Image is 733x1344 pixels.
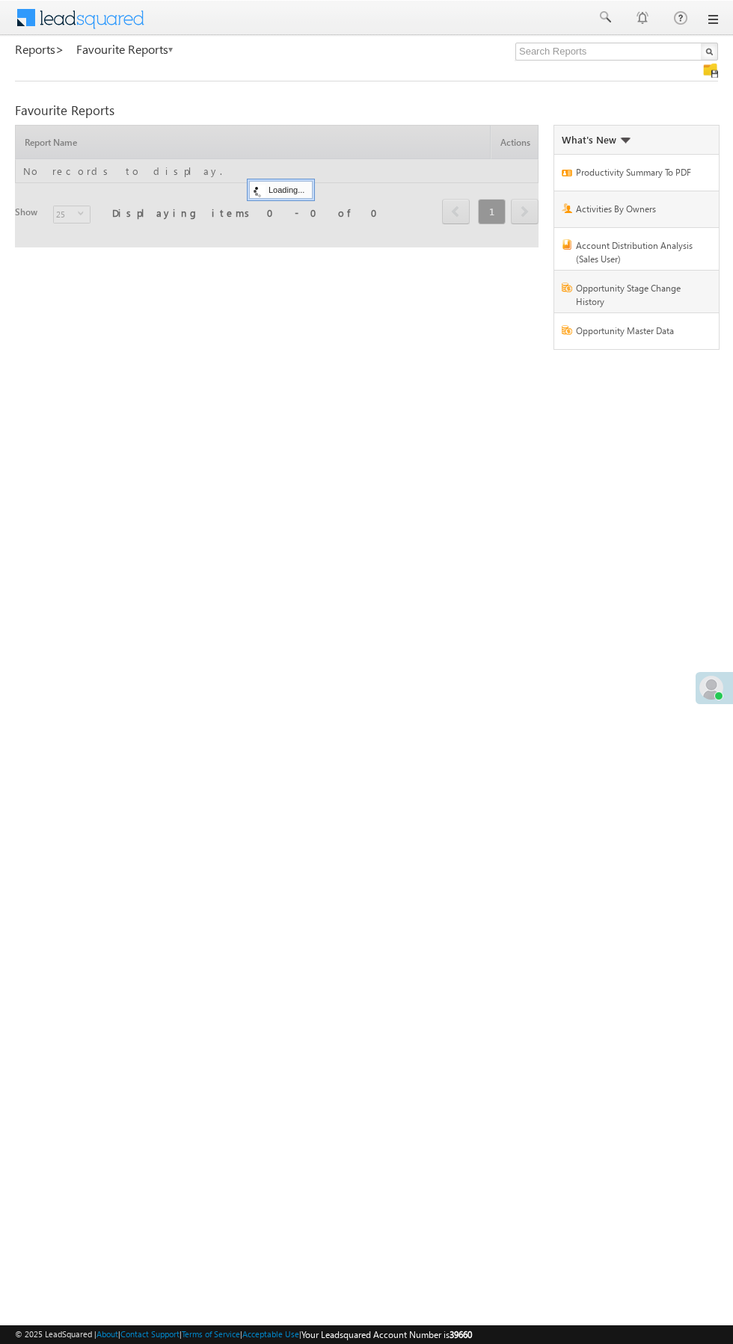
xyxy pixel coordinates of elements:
div: Loading... [249,181,313,199]
img: Report [562,283,572,292]
a: Productivity Summary To PDF [576,166,699,183]
span: 39660 [450,1329,472,1340]
a: Opportunity Master Data [576,324,699,342]
a: Terms of Service [182,1329,240,1339]
a: Opportunity Stage Change History [576,282,699,309]
a: Activities By Owners [576,203,699,220]
img: Report [562,203,572,213]
a: Acceptable Use [242,1329,299,1339]
span: Your Leadsquared Account Number is [301,1329,472,1340]
div: What's New [562,133,631,147]
input: Search Reports [515,43,718,61]
img: Report [562,239,572,250]
img: Manage all your saved reports! [703,63,718,78]
a: About [96,1329,118,1339]
a: Reports> [15,43,64,56]
a: Account Distribution Analysis (Sales User) [576,239,699,266]
div: Favourite Reports [15,104,718,117]
img: Report [562,170,572,176]
span: > [55,40,64,58]
span: © 2025 LeadSquared | | | | | [15,1328,472,1342]
img: Report [562,325,572,335]
a: Favourite Reports [76,43,174,56]
a: Contact Support [120,1329,180,1339]
img: What's new [620,138,631,144]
